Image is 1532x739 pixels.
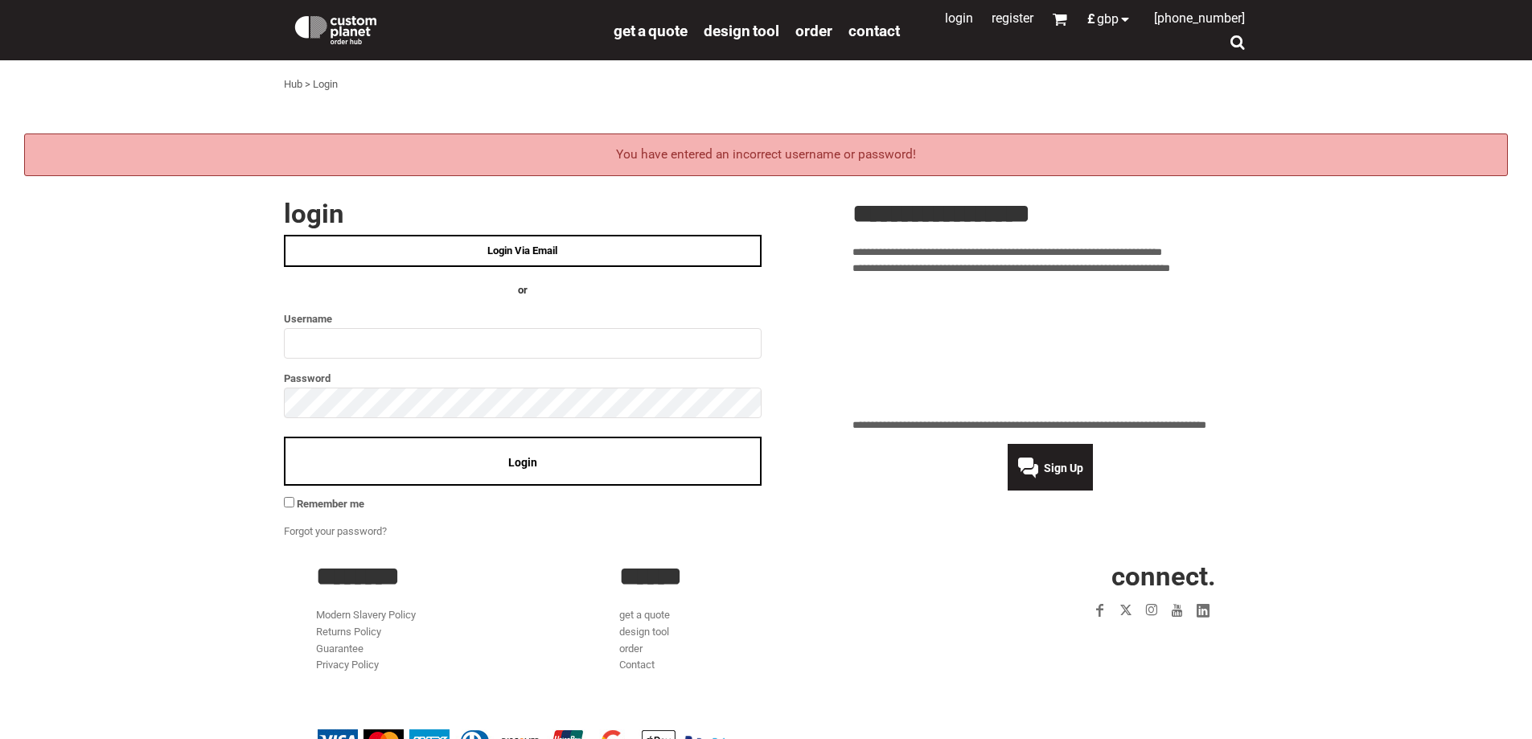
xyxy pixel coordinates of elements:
a: Register [992,10,1033,26]
a: get a quote [619,609,670,621]
a: Contact [848,21,900,39]
a: Forgot your password? [284,525,387,537]
span: get a quote [614,22,688,40]
span: £ [1087,13,1097,26]
span: order [795,22,832,40]
h2: CONNECT. [922,563,1216,589]
a: Modern Slavery Policy [316,609,416,621]
label: Username [284,310,762,328]
a: Login Via Email [284,235,762,267]
a: get a quote [614,21,688,39]
span: Remember me [297,498,364,510]
img: Custom Planet [292,12,380,44]
h2: Login [284,200,762,227]
a: order [619,643,643,655]
a: Guarantee [316,643,363,655]
a: Returns Policy [316,626,381,638]
a: Privacy Policy [316,659,379,671]
div: You have entered an incorrect username or password! [24,133,1508,176]
iframe: Customer reviews powered by Trustpilot [852,287,1249,408]
a: Hub [284,78,302,90]
div: > [305,76,310,93]
div: Login [313,76,338,93]
span: [PHONE_NUMBER] [1154,10,1245,26]
a: Contact [619,659,655,671]
span: Sign Up [1044,462,1083,474]
label: Password [284,369,762,388]
a: design tool [704,21,779,39]
a: design tool [619,626,669,638]
span: GBP [1097,13,1119,26]
span: design tool [704,22,779,40]
a: order [795,21,832,39]
input: Remember me [284,497,294,507]
span: Login [508,456,537,469]
span: Contact [848,22,900,40]
span: Login Via Email [487,244,557,257]
h4: OR [284,282,762,299]
a: Login [945,10,973,26]
iframe: Customer reviews powered by Trustpilot [994,633,1216,652]
a: Custom Planet [284,4,606,52]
